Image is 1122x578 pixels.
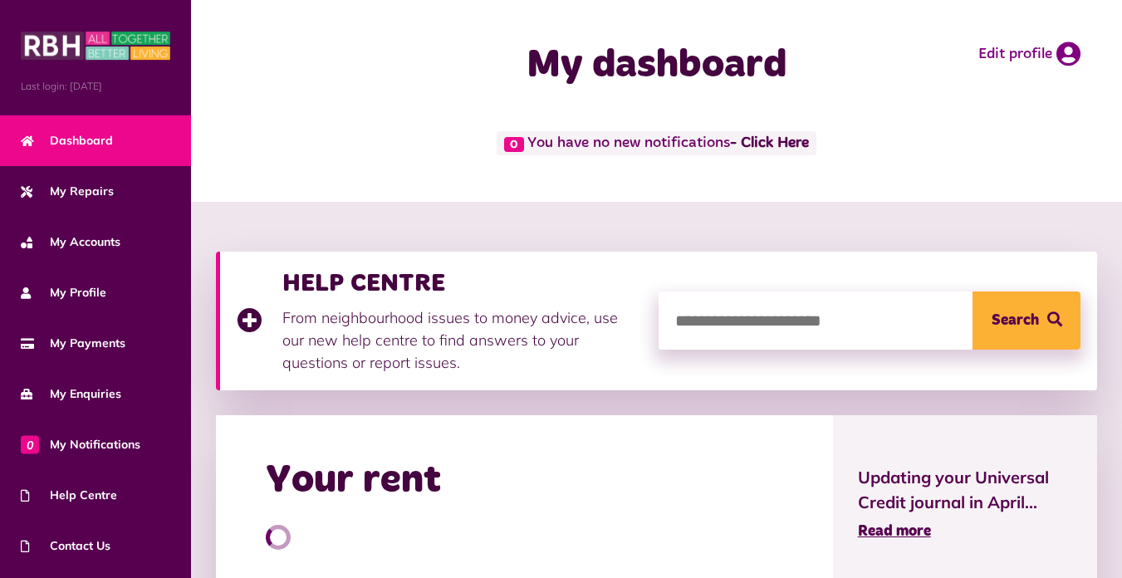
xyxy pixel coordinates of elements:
img: MyRBH [21,29,170,62]
h3: HELP CENTRE [282,268,642,298]
span: Help Centre [21,487,117,504]
span: Updating your Universal Credit journal in April... [858,465,1072,515]
a: Edit profile [978,42,1080,66]
span: My Payments [21,335,125,352]
span: My Enquiries [21,385,121,403]
span: 0 [504,137,524,152]
h1: My dashboard [440,42,873,90]
span: 0 [21,435,39,453]
span: My Notifications [21,436,140,453]
a: Updating your Universal Credit journal in April... Read more [858,465,1072,543]
span: Read more [858,524,931,539]
span: Search [992,291,1039,350]
span: You have no new notifications [497,131,816,155]
span: My Repairs [21,183,114,200]
h2: Your rent [266,457,441,505]
button: Search [973,291,1080,350]
a: - Click Here [730,136,809,151]
span: My Profile [21,284,106,301]
span: My Accounts [21,233,120,251]
span: Last login: [DATE] [21,79,170,94]
p: From neighbourhood issues to money advice, use our new help centre to find answers to your questi... [282,306,642,374]
span: Dashboard [21,132,113,149]
span: Contact Us [21,537,110,555]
